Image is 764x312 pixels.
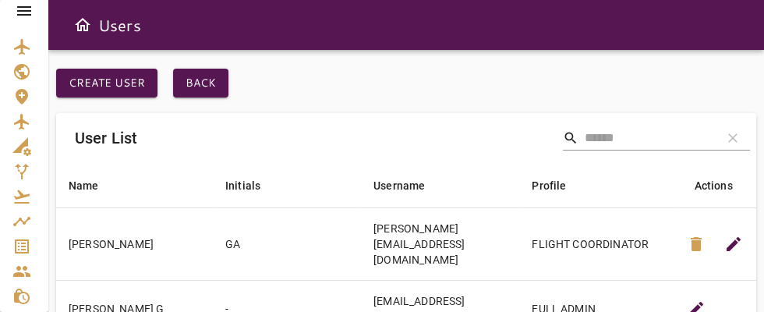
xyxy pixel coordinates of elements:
td: FLIGHT COORDINATOR [519,207,674,280]
button: Open drawer [67,9,98,41]
input: Search [585,126,709,151]
div: Name [69,176,99,195]
span: Username [373,176,445,195]
div: Profile [532,176,566,195]
span: delete [687,235,706,253]
button: Edit User [715,225,752,263]
span: Profile [532,176,586,195]
div: Username [373,176,425,195]
h6: Users [98,12,141,37]
span: Name [69,176,119,195]
button: Create User [56,69,157,97]
td: GA [213,207,361,280]
div: Initials [225,176,260,195]
td: [PERSON_NAME] [56,207,213,280]
span: edit [724,235,743,253]
td: [PERSON_NAME][EMAIL_ADDRESS][DOMAIN_NAME] [361,207,519,280]
span: Initials [225,176,281,195]
h6: User List [75,126,137,151]
span: Search [563,130,578,146]
button: Delete User [677,225,715,263]
button: Back [173,69,228,97]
